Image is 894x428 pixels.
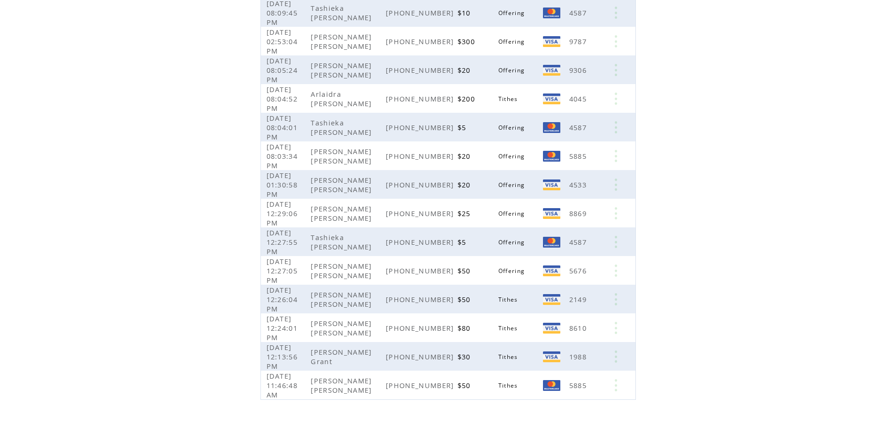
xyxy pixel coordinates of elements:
span: $80 [458,323,473,333]
span: $5 [458,123,469,132]
span: [PERSON_NAME] [PERSON_NAME] [311,147,374,165]
span: [PHONE_NUMBER] [386,123,457,132]
span: 8869 [569,209,589,218]
span: [DATE] 11:46:48 AM [267,371,298,399]
span: 5885 [569,381,589,390]
img: Mastercard [543,237,560,248]
span: Offering [498,210,527,218]
span: 4587 [569,237,589,247]
img: Mastercard [543,380,560,391]
span: Offering [498,66,527,74]
span: 4587 [569,123,589,132]
span: $25 [458,209,473,218]
span: [PHONE_NUMBER] [386,151,457,161]
span: 4587 [569,8,589,17]
span: Tashieka [PERSON_NAME] [311,118,374,137]
span: $30 [458,352,473,361]
span: Offering [498,181,527,189]
span: [DATE] 12:27:55 PM [267,228,298,256]
img: VISA [543,323,560,334]
span: 5676 [569,266,589,275]
span: [DATE] 01:30:58 PM [267,171,298,199]
span: 1988 [569,352,589,361]
img: Visa [543,351,560,362]
span: [PHONE_NUMBER] [386,94,457,103]
span: [PERSON_NAME] [PERSON_NAME] [311,319,374,337]
span: $300 [458,37,477,46]
span: Offering [498,9,527,17]
span: [PHONE_NUMBER] [386,352,457,361]
span: [PERSON_NAME] [PERSON_NAME] [311,61,374,79]
span: [PERSON_NAME] [PERSON_NAME] [311,204,374,223]
span: $20 [458,180,473,189]
span: [PERSON_NAME] [PERSON_NAME] [311,175,374,194]
img: Visa [543,36,560,47]
span: Tithes [498,353,520,361]
span: [PHONE_NUMBER] [386,65,457,75]
span: [PERSON_NAME] [PERSON_NAME] [311,32,374,51]
span: $10 [458,8,473,17]
span: [DATE] 02:53:04 PM [267,27,298,55]
img: Mastercard [543,151,560,162]
span: Tashieka [PERSON_NAME] [311,233,374,251]
img: Visa [543,179,560,190]
span: Offering [498,238,527,246]
span: [DATE] 12:26:04 PM [267,285,298,313]
span: $20 [458,151,473,161]
span: Tithes [498,95,520,103]
span: [PHONE_NUMBER] [386,295,457,304]
span: [PHONE_NUMBER] [386,37,457,46]
span: [PHONE_NUMBER] [386,237,457,247]
img: Visa [543,265,560,276]
span: [PERSON_NAME] [PERSON_NAME] [311,261,374,280]
span: 2149 [569,295,589,304]
span: [DATE] 12:13:56 PM [267,342,298,371]
span: [DATE] 12:24:01 PM [267,314,298,342]
span: Tashieka [PERSON_NAME] [311,3,374,22]
span: [PHONE_NUMBER] [386,8,457,17]
span: 8610 [569,323,589,333]
span: Tithes [498,324,520,332]
span: Offering [498,267,527,275]
span: Offering [498,124,527,132]
span: $50 [458,381,473,390]
span: [PHONE_NUMBER] [386,323,457,333]
img: Visa [543,208,560,219]
img: Mastercard [543,8,560,18]
span: [PERSON_NAME] [PERSON_NAME] [311,376,374,395]
span: 5885 [569,151,589,161]
span: Arlaidra [PERSON_NAME] [311,89,374,108]
span: Offering [498,38,527,46]
img: Visa [543,294,560,305]
span: 9306 [569,65,589,75]
span: [DATE] 08:03:34 PM [267,142,298,170]
span: [DATE] 08:04:52 PM [267,85,298,113]
span: [DATE] 12:29:06 PM [267,199,298,227]
span: $5 [458,237,469,247]
span: 4045 [569,94,589,103]
span: [PHONE_NUMBER] [386,180,457,189]
span: [DATE] 12:27:05 PM [267,257,298,285]
span: Tithes [498,381,520,389]
span: $50 [458,266,473,275]
span: $200 [458,94,477,103]
span: $50 [458,295,473,304]
span: [PHONE_NUMBER] [386,266,457,275]
span: 4533 [569,180,589,189]
img: Visa [543,65,560,76]
span: [DATE] 08:05:24 PM [267,56,298,84]
span: [PERSON_NAME] [PERSON_NAME] [311,290,374,309]
img: Mastercard [543,122,560,133]
span: Tithes [498,296,520,303]
span: $20 [458,65,473,75]
span: Offering [498,152,527,160]
span: [PHONE_NUMBER] [386,381,457,390]
span: 9787 [569,37,589,46]
span: [PHONE_NUMBER] [386,209,457,218]
span: [PERSON_NAME] Grant [311,347,372,366]
img: Visa [543,93,560,104]
span: [DATE] 08:04:01 PM [267,113,298,141]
